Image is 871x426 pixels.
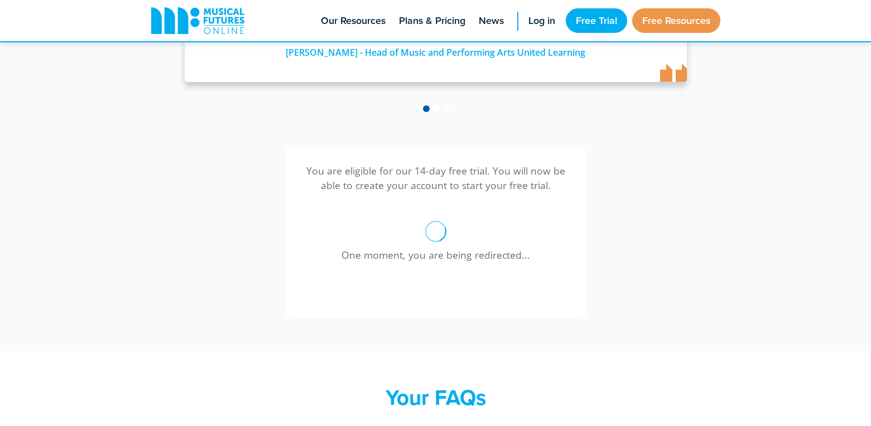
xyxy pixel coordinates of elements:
span: Log in [528,13,555,28]
p: You are eligible for our 14-day free trial. You will now be able to create your account to start ... [302,163,570,193]
p: One moment, you are being redirected... [324,248,547,262]
div: [PERSON_NAME] - Head of Music and Performing Arts United Learning [207,40,665,60]
a: Free Resources [632,8,720,33]
span: Plans & Pricing [399,13,465,28]
a: Free Trial [566,8,627,33]
h2: Your FAQs [218,385,653,410]
span: Our Resources [321,13,386,28]
span: News [479,13,504,28]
